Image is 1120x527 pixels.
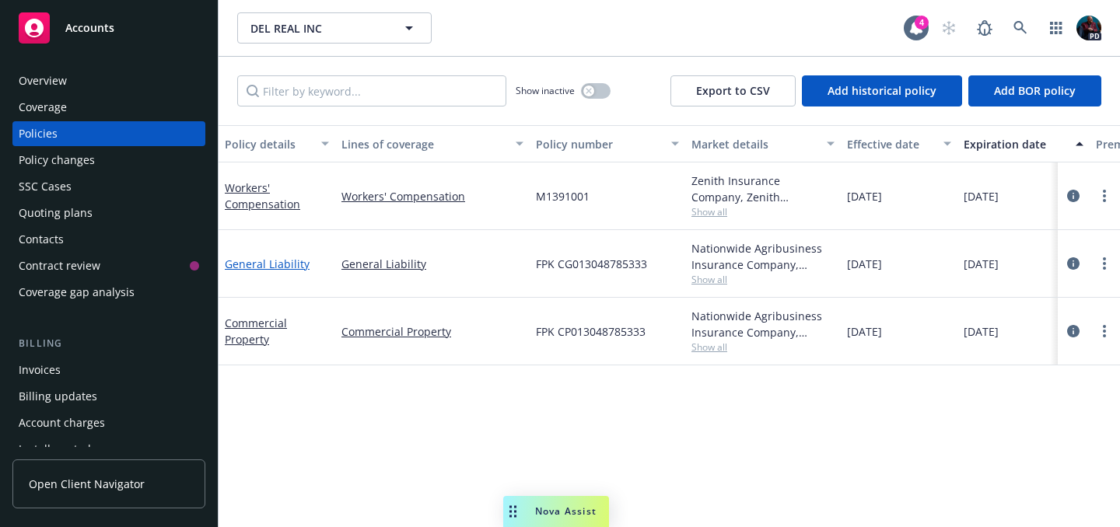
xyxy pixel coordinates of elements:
[969,12,1000,44] a: Report a Bug
[503,496,609,527] button: Nova Assist
[65,22,114,34] span: Accounts
[1095,187,1114,205] a: more
[19,358,61,382] div: Invoices
[536,323,646,340] span: FPK CP013048785333
[535,504,597,518] span: Nova Assist
[841,125,957,162] button: Effective date
[691,273,835,286] span: Show all
[828,83,936,98] span: Add historical policy
[12,384,205,409] a: Billing updates
[12,253,205,278] a: Contract review
[225,180,300,211] a: Workers' Compensation
[1095,322,1114,340] a: more
[12,68,205,93] a: Overview
[516,84,575,97] span: Show inactive
[19,68,67,93] div: Overview
[670,75,796,106] button: Export to CSV
[341,323,523,340] a: Commercial Property
[12,358,205,382] a: Invoices
[237,75,506,106] input: Filter by keyword...
[691,136,817,152] div: Market details
[19,201,93,225] div: Quoting plans
[341,136,506,152] div: Lines of coverage
[12,437,205,462] a: Installment plans
[12,280,205,305] a: Coverage gap analysis
[802,75,962,106] button: Add historical policy
[957,125,1090,162] button: Expiration date
[12,227,205,252] a: Contacts
[964,256,999,272] span: [DATE]
[225,257,310,271] a: General Liability
[29,476,145,492] span: Open Client Navigator
[503,496,523,527] div: Drag to move
[12,95,205,120] a: Coverage
[19,253,100,278] div: Contract review
[1095,254,1114,273] a: more
[536,136,662,152] div: Policy number
[933,12,964,44] a: Start snowing
[237,12,432,44] button: DEL REAL INC
[12,121,205,146] a: Policies
[696,83,770,98] span: Export to CSV
[12,148,205,173] a: Policy changes
[12,336,205,351] div: Billing
[12,201,205,225] a: Quoting plans
[691,205,835,218] span: Show all
[225,136,312,152] div: Policy details
[964,136,1066,152] div: Expiration date
[530,125,685,162] button: Policy number
[19,410,105,435] div: Account charges
[536,256,647,272] span: FPK CG013048785333
[225,316,287,347] a: Commercial Property
[915,16,929,30] div: 4
[1064,187,1083,205] a: circleInformation
[691,173,835,205] div: Zenith Insurance Company, Zenith ([GEOGRAPHIC_DATA])
[691,240,835,273] div: Nationwide Agribusiness Insurance Company, Nationwide Insurance Company
[964,323,999,340] span: [DATE]
[1041,12,1072,44] a: Switch app
[19,121,58,146] div: Policies
[19,280,135,305] div: Coverage gap analysis
[12,6,205,50] a: Accounts
[847,256,882,272] span: [DATE]
[219,125,335,162] button: Policy details
[847,188,882,204] span: [DATE]
[341,256,523,272] a: General Liability
[19,174,72,199] div: SSC Cases
[341,188,523,204] a: Workers' Compensation
[19,437,110,462] div: Installment plans
[19,95,67,120] div: Coverage
[536,188,590,204] span: M1391001
[19,384,97,409] div: Billing updates
[964,188,999,204] span: [DATE]
[691,340,835,354] span: Show all
[1005,12,1036,44] a: Search
[847,136,934,152] div: Effective date
[691,308,835,340] div: Nationwide Agribusiness Insurance Company, Nationwide Insurance Company
[994,83,1076,98] span: Add BOR policy
[968,75,1101,106] button: Add BOR policy
[685,125,841,162] button: Market details
[1076,16,1101,40] img: photo
[1064,322,1083,340] a: circleInformation
[12,410,205,435] a: Account charges
[19,148,95,173] div: Policy changes
[19,227,64,252] div: Contacts
[250,20,385,37] span: DEL REAL INC
[1064,254,1083,273] a: circleInformation
[12,174,205,199] a: SSC Cases
[335,125,530,162] button: Lines of coverage
[847,323,882,340] span: [DATE]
